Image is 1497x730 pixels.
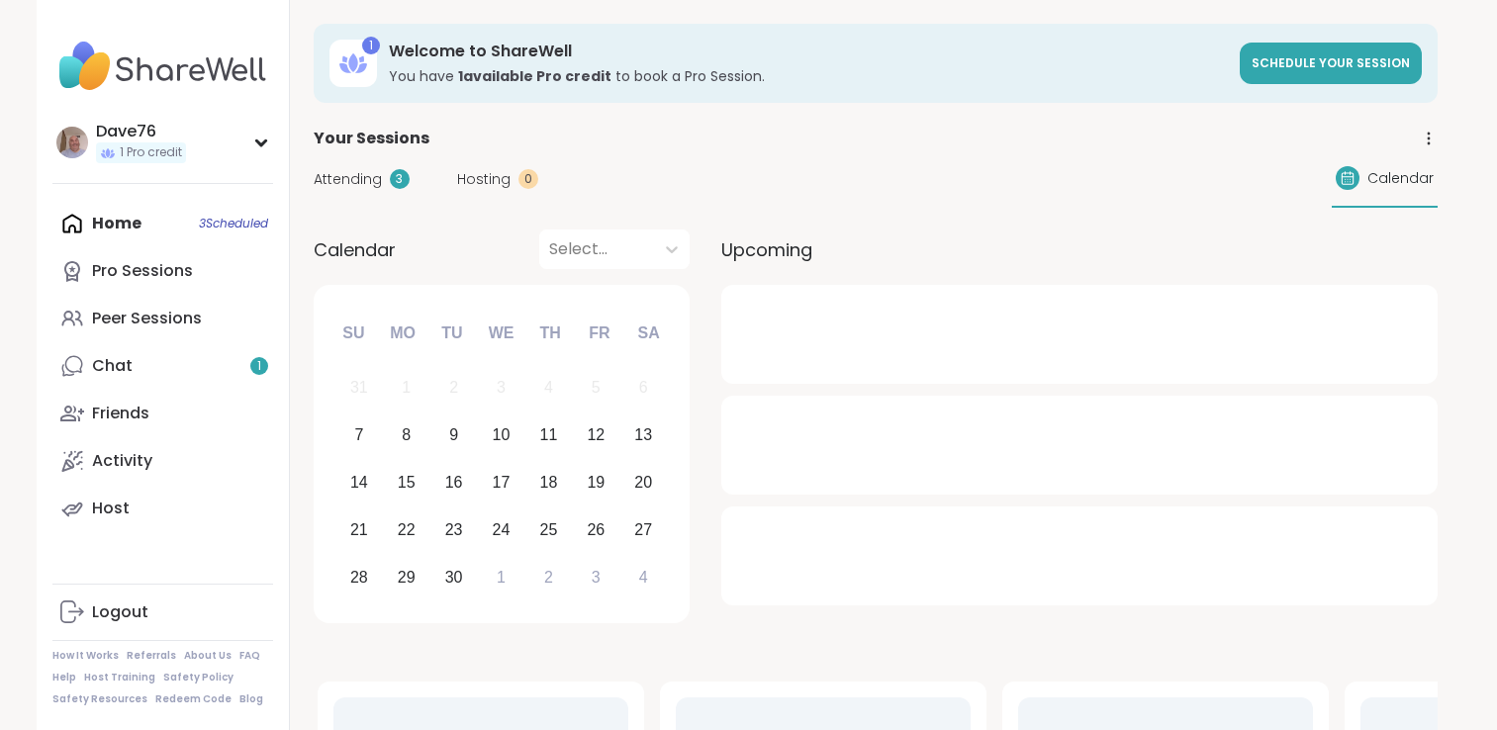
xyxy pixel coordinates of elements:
[622,462,665,504] div: Choose Saturday, September 20th, 2025
[544,564,553,591] div: 2
[639,374,648,401] div: 6
[52,589,273,636] a: Logout
[445,516,463,543] div: 23
[398,469,416,496] div: 15
[92,260,193,282] div: Pro Sessions
[721,236,812,263] span: Upcoming
[480,414,522,457] div: Choose Wednesday, September 10th, 2025
[587,516,605,543] div: 26
[350,516,368,543] div: 21
[592,564,601,591] div: 3
[639,564,648,591] div: 4
[92,450,152,472] div: Activity
[430,312,474,355] div: Tu
[127,649,176,663] a: Referrals
[540,421,558,448] div: 11
[432,556,475,598] div: Choose Tuesday, September 30th, 2025
[52,295,273,342] a: Peer Sessions
[92,403,149,424] div: Friends
[1252,54,1410,71] span: Schedule your session
[622,414,665,457] div: Choose Saturday, September 13th, 2025
[52,485,273,532] a: Host
[398,564,416,591] div: 29
[350,374,368,401] div: 31
[385,367,427,410] div: Not available Monday, September 1st, 2025
[155,692,232,706] a: Redeem Code
[314,169,382,190] span: Attending
[338,462,381,504] div: Choose Sunday, September 14th, 2025
[52,390,273,437] a: Friends
[626,312,670,355] div: Sa
[1240,43,1422,84] a: Schedule your session
[449,374,458,401] div: 2
[314,236,396,263] span: Calendar
[52,342,273,390] a: Chat1
[385,414,427,457] div: Choose Monday, September 8th, 2025
[338,414,381,457] div: Choose Sunday, September 7th, 2025
[338,367,381,410] div: Not available Sunday, August 31st, 2025
[587,469,605,496] div: 19
[575,414,617,457] div: Choose Friday, September 12th, 2025
[331,312,375,355] div: Su
[350,564,368,591] div: 28
[592,374,601,401] div: 5
[163,671,234,684] a: Safety Policy
[540,469,558,496] div: 18
[432,414,475,457] div: Choose Tuesday, September 9th, 2025
[527,508,570,551] div: Choose Thursday, September 25th, 2025
[458,66,611,86] b: 1 available Pro credit
[493,421,511,448] div: 10
[634,469,652,496] div: 20
[96,121,186,142] div: Dave76
[479,312,522,355] div: We
[389,66,1228,86] h3: You have to book a Pro Session.
[92,601,148,623] div: Logout
[354,421,363,448] div: 7
[402,421,411,448] div: 8
[338,556,381,598] div: Choose Sunday, September 28th, 2025
[390,169,410,189] div: 3
[575,367,617,410] div: Not available Friday, September 5th, 2025
[518,169,538,189] div: 0
[527,367,570,410] div: Not available Thursday, September 4th, 2025
[445,564,463,591] div: 30
[52,32,273,101] img: ShareWell Nav Logo
[575,508,617,551] div: Choose Friday, September 26th, 2025
[575,556,617,598] div: Choose Friday, October 3rd, 2025
[56,127,88,158] img: Dave76
[385,508,427,551] div: Choose Monday, September 22nd, 2025
[622,556,665,598] div: Choose Saturday, October 4th, 2025
[480,367,522,410] div: Not available Wednesday, September 3rd, 2025
[432,508,475,551] div: Choose Tuesday, September 23rd, 2025
[314,127,429,150] span: Your Sessions
[257,358,261,375] span: 1
[52,671,76,684] a: Help
[497,564,506,591] div: 1
[457,169,511,190] span: Hosting
[527,414,570,457] div: Choose Thursday, September 11th, 2025
[239,649,260,663] a: FAQ
[432,367,475,410] div: Not available Tuesday, September 2nd, 2025
[398,516,416,543] div: 22
[52,437,273,485] a: Activity
[527,556,570,598] div: Choose Thursday, October 2nd, 2025
[385,556,427,598] div: Choose Monday, September 29th, 2025
[52,247,273,295] a: Pro Sessions
[92,498,130,519] div: Host
[540,516,558,543] div: 25
[622,367,665,410] div: Not available Saturday, September 6th, 2025
[335,364,667,600] div: month 2025-09
[578,312,621,355] div: Fr
[92,308,202,329] div: Peer Sessions
[449,421,458,448] div: 9
[1367,168,1434,189] span: Calendar
[587,421,605,448] div: 12
[239,692,263,706] a: Blog
[497,374,506,401] div: 3
[92,355,133,377] div: Chat
[528,312,572,355] div: Th
[634,516,652,543] div: 27
[338,508,381,551] div: Choose Sunday, September 21st, 2025
[120,144,182,161] span: 1 Pro credit
[445,469,463,496] div: 16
